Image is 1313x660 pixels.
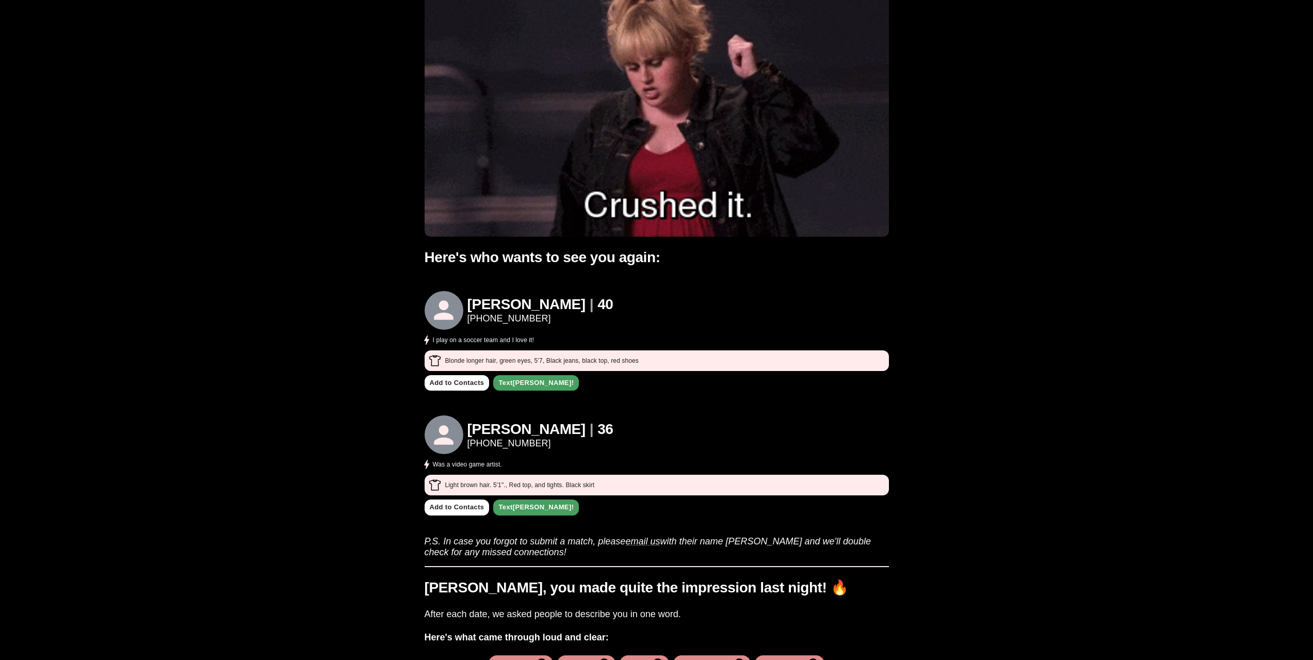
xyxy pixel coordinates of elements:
[425,579,889,597] h1: [PERSON_NAME], you made quite the impression last night! 🔥
[445,480,595,490] p: Light brown hair. 5'1". , Red top, and tights. Black skirt
[597,421,613,438] h1: 36
[445,356,639,365] p: Blonde longer hair, green eyes, 5’7 , Black jeans, black top, red shoes
[425,536,871,557] i: P.S. In case you forgot to submit a match, please with their name [PERSON_NAME] and we'll double ...
[625,536,660,546] a: email us
[590,296,593,313] h1: |
[493,375,579,391] a: Text[PERSON_NAME]!
[425,632,889,643] h3: Here's what came through loud and clear:
[467,421,586,438] h1: [PERSON_NAME]
[425,609,889,620] h3: After each date, we asked people to describe you in one word.
[590,421,593,438] h1: |
[425,375,490,391] a: Add to Contacts
[425,500,490,516] a: Add to Contacts
[467,438,613,449] a: [PHONE_NUMBER]
[493,500,579,516] a: Text[PERSON_NAME]!
[597,296,613,313] h1: 40
[425,249,889,266] h1: Here's who wants to see you again:
[433,335,534,345] p: I play on a soccer team and I love it!
[467,296,586,313] h1: [PERSON_NAME]
[467,313,613,324] a: [PHONE_NUMBER]
[433,460,502,469] p: Was a video game artist.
